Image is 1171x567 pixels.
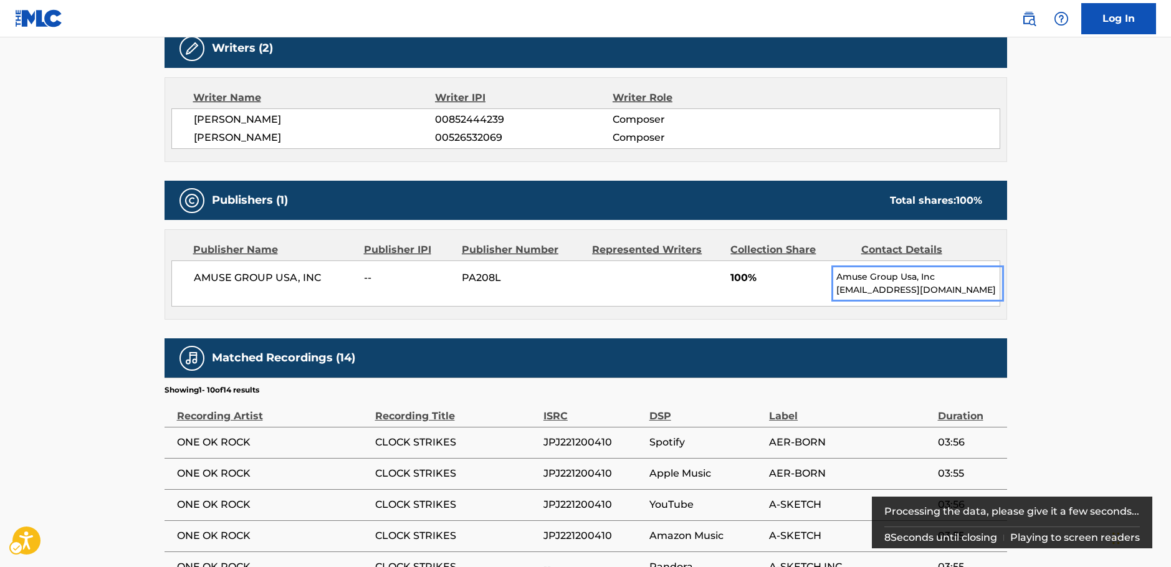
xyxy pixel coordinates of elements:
[375,528,537,543] span: CLOCK STRIKES
[194,130,436,145] span: [PERSON_NAME]
[193,242,355,257] div: Publisher Name
[649,466,763,481] span: Apple Music
[769,435,931,450] span: AER-BORN
[435,112,612,127] span: 00852444239
[543,497,643,512] span: JPJ221200410
[613,90,774,105] div: Writer Role
[649,435,763,450] span: Spotify
[364,242,452,257] div: Publisher IPI
[543,435,643,450] span: JPJ221200410
[177,435,369,450] span: ONE OK ROCK
[194,112,436,127] span: [PERSON_NAME]
[364,270,452,285] span: --
[956,194,982,206] span: 100 %
[938,466,1001,481] span: 03:55
[212,41,273,55] h5: Writers (2)
[938,396,1001,424] div: Duration
[375,396,537,424] div: Recording Title
[15,9,63,27] img: MLC Logo
[212,351,355,365] h5: Matched Recordings (14)
[884,497,1140,526] div: Processing the data, please give it a few seconds...
[543,396,643,424] div: ISRC
[592,242,721,257] div: Represented Writers
[184,351,199,366] img: Matched Recordings
[649,528,763,543] span: Amazon Music
[884,531,891,543] span: 8
[649,497,763,512] span: YouTube
[1054,11,1069,26] img: help
[375,435,537,450] span: CLOCK STRIKES
[1021,11,1036,26] img: search
[435,130,612,145] span: 00526532069
[177,497,369,512] span: ONE OK ROCK
[730,242,851,257] div: Collection Share
[194,270,355,285] span: AMUSE GROUP USA, INC
[769,466,931,481] span: AER-BORN
[730,270,827,285] span: 100%
[184,41,199,56] img: Writers
[613,130,774,145] span: Composer
[543,466,643,481] span: JPJ221200410
[177,528,369,543] span: ONE OK ROCK
[769,528,931,543] span: A-SKETCH
[836,270,999,283] p: Amuse Group Usa, Inc
[769,396,931,424] div: Label
[177,396,369,424] div: Recording Artist
[543,528,643,543] span: JPJ221200410
[861,242,982,257] div: Contact Details
[462,242,583,257] div: Publisher Number
[435,90,613,105] div: Writer IPI
[177,466,369,481] span: ONE OK ROCK
[890,193,982,208] div: Total shares:
[836,283,999,297] p: [EMAIL_ADDRESS][DOMAIN_NAME]
[375,466,537,481] span: CLOCK STRIKES
[375,497,537,512] span: CLOCK STRIKES
[212,193,288,207] h5: Publishers (1)
[769,497,931,512] span: A-SKETCH
[938,435,1001,450] span: 03:56
[193,90,436,105] div: Writer Name
[462,270,583,285] span: PA208L
[184,193,199,208] img: Publishers
[613,112,774,127] span: Composer
[1081,3,1156,34] a: Log In
[165,384,259,396] p: Showing 1 - 10 of 14 results
[649,396,763,424] div: DSP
